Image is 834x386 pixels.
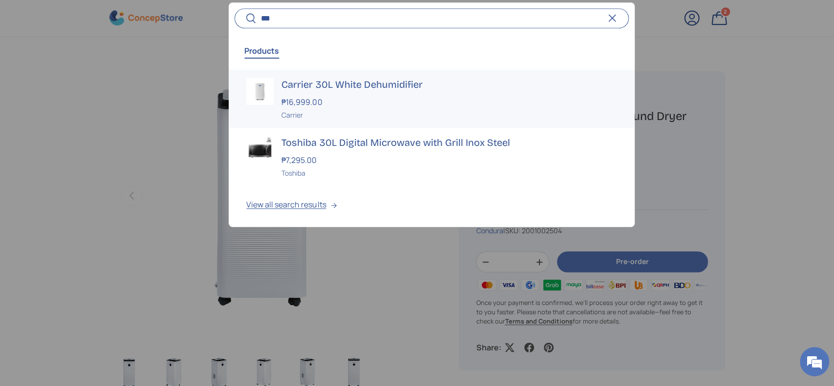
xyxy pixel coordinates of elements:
[281,168,617,178] div: Toshiba
[281,136,617,149] h3: Toshiba 30L Digital Microwave with Grill Inox Steel
[281,97,324,107] strong: ₱16,999.00
[51,55,164,67] div: Chat with us now
[57,123,135,222] span: We're online!
[281,110,617,120] div: Carrier
[160,5,184,28] div: Minimize live chat window
[281,78,617,91] h3: Carrier 30L White Dehumidifier
[244,40,279,62] button: Products
[229,128,634,186] a: Toshiba 30L Digital Microwave with Grill Inox Steel ₱7,295.00 Toshiba
[229,186,634,227] button: View all search results
[246,78,274,105] img: carrier-dehumidifier-30-liter-full-view-concepstore
[229,70,634,128] a: carrier-dehumidifier-30-liter-full-view-concepstore Carrier 30L White Dehumidifier ₱16,999.00 Car...
[5,266,186,301] textarea: Type your message and hit 'Enter'
[281,155,319,165] strong: ₱7,295.00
